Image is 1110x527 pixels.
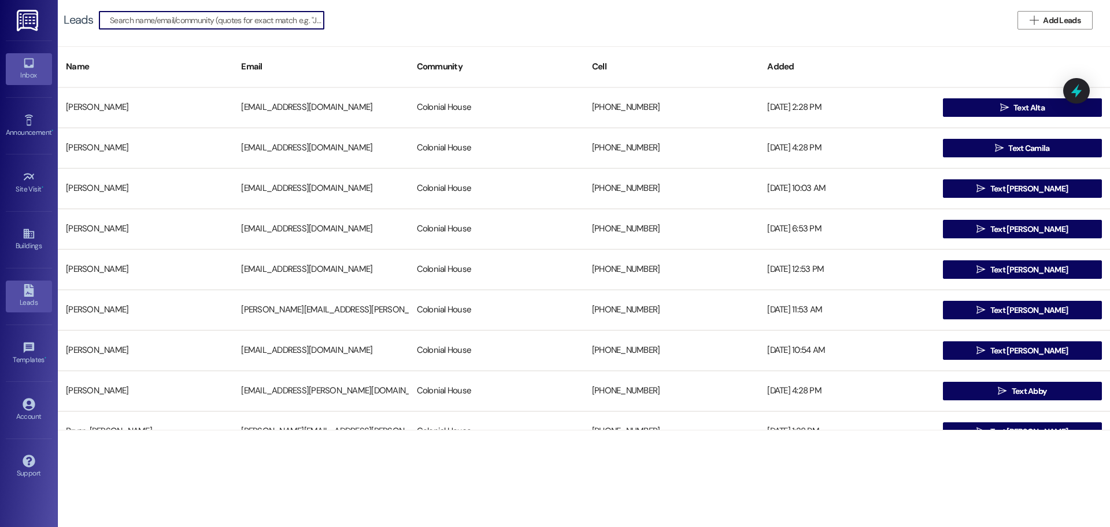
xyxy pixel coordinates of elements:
div: [DATE] 10:03 AM [759,177,934,200]
div: [PHONE_NUMBER] [584,420,759,443]
div: [PHONE_NUMBER] [584,298,759,322]
i:  [976,427,985,436]
button: Text Abby [943,382,1102,400]
span: • [51,127,53,135]
div: [PHONE_NUMBER] [584,218,759,241]
div: [PHONE_NUMBER] [584,96,759,119]
span: Text [PERSON_NAME] [990,183,1068,195]
div: [PERSON_NAME] [58,137,233,160]
div: Colonial House [409,96,584,119]
a: Support [6,451,52,482]
div: [PHONE_NUMBER] [584,137,759,160]
button: Add Leads [1017,11,1093,30]
button: Text Camila [943,139,1102,157]
div: [EMAIL_ADDRESS][DOMAIN_NAME] [233,137,408,160]
i:  [976,305,985,315]
i:  [1000,103,1009,112]
a: Inbox [6,53,52,84]
div: [PHONE_NUMBER] [584,379,759,403]
span: Text [PERSON_NAME] [990,304,1068,316]
span: Text Alta [1013,102,1045,114]
span: • [42,183,43,191]
div: [DATE] 2:28 PM [759,96,934,119]
span: Text [PERSON_NAME] [990,264,1068,276]
i:  [976,224,985,234]
button: Text Alta [943,98,1102,117]
div: [PERSON_NAME] [58,96,233,119]
div: [DATE] 1:28 PM [759,420,934,443]
span: Text [PERSON_NAME] [990,223,1068,235]
div: [DATE] 4:28 PM [759,379,934,403]
button: Text [PERSON_NAME] [943,422,1102,441]
div: [DATE] 12:53 PM [759,258,934,281]
a: Account [6,395,52,426]
div: [PHONE_NUMBER] [584,339,759,362]
div: [EMAIL_ADDRESS][DOMAIN_NAME] [233,96,408,119]
button: Text [PERSON_NAME] [943,179,1102,198]
div: [PERSON_NAME] [58,379,233,403]
div: Added [759,53,934,81]
i:  [998,386,1007,396]
img: ResiDesk Logo [17,10,40,31]
span: Text Camila [1008,142,1049,154]
div: Colonial House [409,258,584,281]
a: Leads [6,281,52,312]
i:  [976,184,985,193]
div: [DATE] 10:54 AM [759,339,934,362]
div: [PHONE_NUMBER] [584,177,759,200]
div: Colonial House [409,218,584,241]
div: [PERSON_NAME] [58,218,233,241]
div: [EMAIL_ADDRESS][DOMAIN_NAME] [233,177,408,200]
span: Add Leads [1043,14,1081,27]
button: Text [PERSON_NAME] [943,260,1102,279]
span: Text Abby [1012,385,1047,397]
div: [EMAIL_ADDRESS][DOMAIN_NAME] [233,218,408,241]
div: Leads [64,14,93,26]
div: Colonial House [409,420,584,443]
div: [PERSON_NAME] [58,298,233,322]
i:  [995,143,1004,153]
span: Text [PERSON_NAME] [990,426,1068,438]
div: Colonial House [409,379,584,403]
span: Text [PERSON_NAME] [990,345,1068,357]
div: [PERSON_NAME][EMAIL_ADDRESS][PERSON_NAME][DOMAIN_NAME] [233,420,408,443]
button: Text [PERSON_NAME] [943,341,1102,360]
button: Text [PERSON_NAME] [943,301,1102,319]
i:  [976,346,985,355]
div: Bryar-[PERSON_NAME] [58,420,233,443]
div: [DATE] 6:53 PM [759,218,934,241]
i:  [1030,16,1038,25]
span: • [45,354,46,362]
div: Email [233,53,408,81]
div: [PERSON_NAME][EMAIL_ADDRESS][PERSON_NAME][DOMAIN_NAME] [233,298,408,322]
div: [DATE] 11:53 AM [759,298,934,322]
div: Community [409,53,584,81]
div: Colonial House [409,339,584,362]
div: [DATE] 4:28 PM [759,137,934,160]
i:  [976,265,985,274]
div: [PERSON_NAME] [58,258,233,281]
div: [PERSON_NAME] [58,339,233,362]
div: [EMAIL_ADDRESS][DOMAIN_NAME] [233,339,408,362]
div: Colonial House [409,298,584,322]
button: Text [PERSON_NAME] [943,220,1102,238]
a: Templates • [6,338,52,369]
div: Colonial House [409,137,584,160]
div: Colonial House [409,177,584,200]
div: Cell [584,53,759,81]
div: Name [58,53,233,81]
div: [EMAIL_ADDRESS][DOMAIN_NAME] [233,258,408,281]
div: [EMAIL_ADDRESS][PERSON_NAME][DOMAIN_NAME] [233,379,408,403]
a: Site Visit • [6,167,52,198]
div: [PHONE_NUMBER] [584,258,759,281]
div: [PERSON_NAME] [58,177,233,200]
a: Buildings [6,224,52,255]
input: Search name/email/community (quotes for exact match e.g. "John Smith") [110,12,324,28]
